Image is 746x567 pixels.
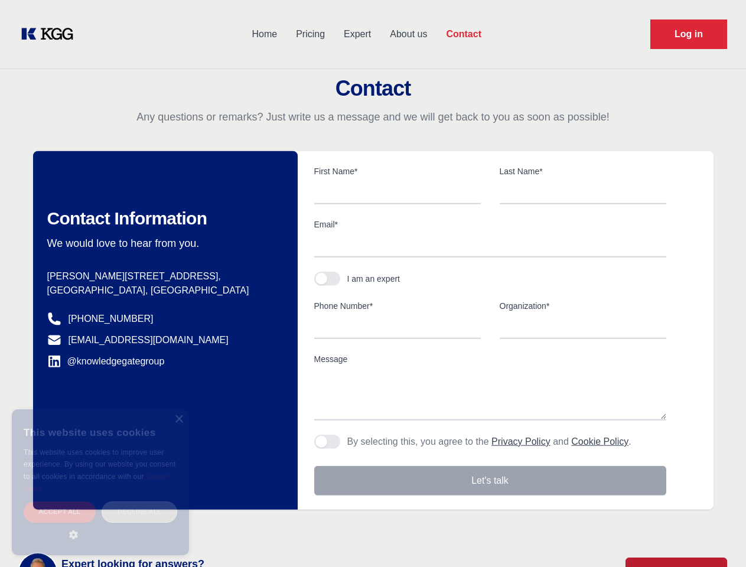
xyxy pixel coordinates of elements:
a: Home [242,19,286,50]
a: Pricing [286,19,334,50]
p: Any questions or remarks? Just write us a message and we will get back to you as soon as possible! [14,110,732,124]
a: Privacy Policy [491,436,550,447]
a: Request Demo [650,19,727,49]
label: Email* [314,219,666,230]
div: Accept all [24,501,96,522]
a: About us [380,19,436,50]
h2: Contact Information [47,208,279,229]
a: Cookie Policy [24,473,168,492]
a: KOL Knowledge Platform: Talk to Key External Experts (KEE) [19,25,83,44]
div: Close [174,415,183,424]
button: Let's talk [314,466,666,496]
p: We would love to hear from you. [47,236,279,250]
div: I am an expert [347,273,400,285]
a: [PHONE_NUMBER] [69,312,154,326]
a: Expert [334,19,380,50]
h2: Contact [14,77,732,100]
div: Decline all [102,501,177,522]
label: First Name* [314,165,481,177]
p: [PERSON_NAME][STREET_ADDRESS], [47,269,279,283]
a: Cookie Policy [571,436,628,447]
p: [GEOGRAPHIC_DATA], [GEOGRAPHIC_DATA] [47,283,279,298]
label: Organization* [500,300,666,312]
iframe: Chat Widget [687,510,746,567]
a: @knowledgegategroup [47,354,165,369]
label: Message [314,353,666,365]
p: By selecting this, you agree to the and . [347,435,631,449]
a: Contact [436,19,491,50]
label: Phone Number* [314,300,481,312]
label: Last Name* [500,165,666,177]
a: [EMAIL_ADDRESS][DOMAIN_NAME] [69,333,229,347]
span: This website uses cookies to improve user experience. By using our website you consent to all coo... [24,448,175,481]
div: This website uses cookies [24,418,177,447]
